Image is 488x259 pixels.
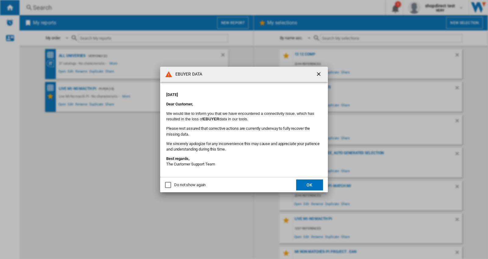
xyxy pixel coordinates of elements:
[166,156,322,167] p: The Customer Support Team
[174,182,206,188] div: Do not show again
[166,141,322,152] p: We sincerely apologize for any inconvenience this may cause and appreciate your patience and unde...
[172,71,202,77] h4: EBUYER DATA
[165,182,206,188] md-checkbox: Do not show again
[166,92,178,97] strong: [DATE]
[316,71,323,78] ng-md-icon: getI18NText('BUTTONS.CLOSE_DIALOG')
[166,111,314,121] font: We would like to inform you that we have encountered a connectivity issue, which has resulted in ...
[166,126,322,137] p: Please rest assured that corrective actions are currently underway to fully recover the missing d...
[166,102,193,106] strong: Dear Customer,
[166,156,189,161] strong: Best regards,
[296,179,323,190] button: OK
[313,68,325,80] button: getI18NText('BUTTONS.CLOSE_DIALOG')
[203,117,220,121] b: EBUYER
[219,117,248,121] font: data in our tools.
